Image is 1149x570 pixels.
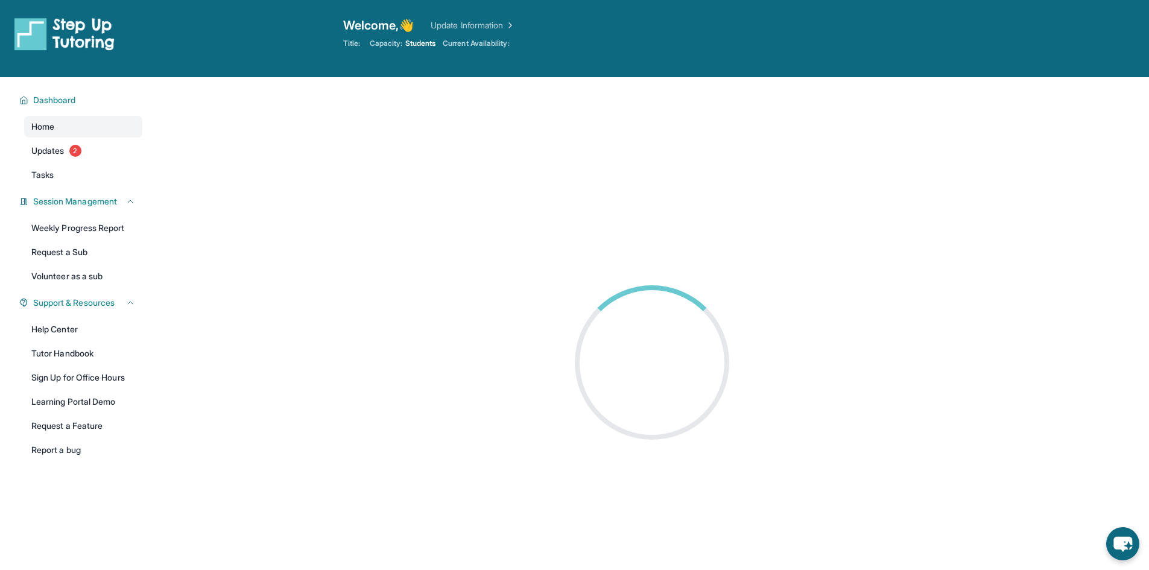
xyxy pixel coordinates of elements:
img: logo [14,17,115,51]
a: Learning Portal Demo [24,391,142,413]
a: Sign Up for Office Hours [24,367,142,388]
span: Students [405,39,436,48]
span: Dashboard [33,94,76,106]
a: Volunteer as a sub [24,265,142,287]
a: Help Center [24,318,142,340]
span: 2 [69,145,81,157]
button: Support & Resources [28,297,135,309]
a: Request a Sub [24,241,142,263]
span: Welcome, 👋 [343,17,414,34]
span: Updates [31,145,65,157]
a: Request a Feature [24,415,142,437]
a: Tutor Handbook [24,343,142,364]
a: Home [24,116,142,138]
a: Weekly Progress Report [24,217,142,239]
a: Update Information [431,19,515,31]
span: Tasks [31,169,54,181]
a: Report a bug [24,439,142,461]
button: Dashboard [28,94,135,106]
span: Session Management [33,195,117,207]
span: Current Availability: [443,39,509,48]
span: Home [31,121,54,133]
span: Support & Resources [33,297,115,309]
span: Title: [343,39,360,48]
button: Session Management [28,195,135,207]
button: chat-button [1106,527,1139,560]
img: Chevron Right [503,19,515,31]
a: Updates2 [24,140,142,162]
span: Capacity: [370,39,403,48]
a: Tasks [24,164,142,186]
